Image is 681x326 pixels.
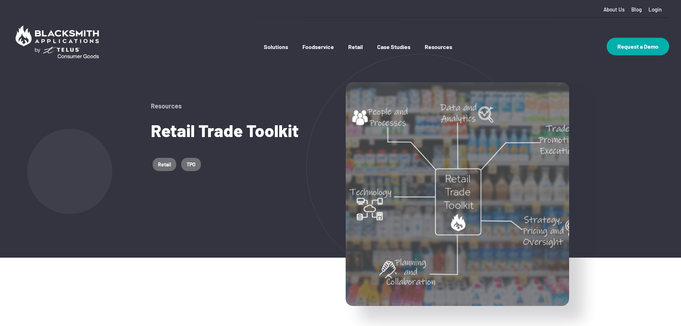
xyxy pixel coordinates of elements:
[603,6,625,13] a: About Us
[153,158,176,171] a: Retail
[607,38,669,55] a: Request a Demo
[648,6,662,13] a: Login
[181,158,201,171] a: TPO
[302,43,334,64] a: Foodservice
[264,43,288,64] a: Solutions
[346,82,569,306] img: header-image
[425,43,452,64] a: Resources
[631,6,642,13] a: Blog
[348,43,363,64] a: Retail
[12,22,103,62] img: Blacksmith Applications by TELUS Consumer Goods
[377,43,410,64] a: Case Studies
[151,102,182,110] a: Resources
[151,121,335,140] h1: Retail Trade Toolkit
